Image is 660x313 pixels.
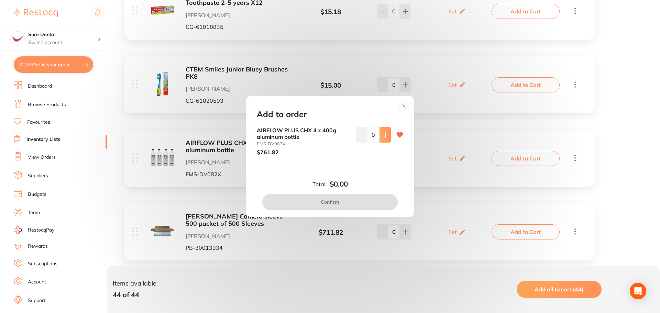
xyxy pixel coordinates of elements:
small: EMS-DV082X [257,141,350,146]
p: $761.82 [257,149,350,155]
label: Total: [312,181,327,187]
h2: Add to order [257,110,307,119]
b: AIRFLOW PLUS CHX 4 x 400g aluminum bottle [257,127,350,140]
div: Open Intercom Messenger [630,283,646,299]
b: $0.00 [330,180,348,188]
button: Confirm [262,194,398,210]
